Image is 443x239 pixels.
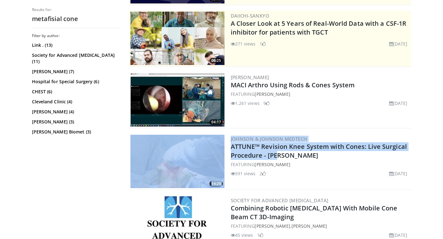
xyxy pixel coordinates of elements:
a: 06:25 [130,12,224,65]
a: Link . (13) [32,42,118,48]
a: CHEST (6) [32,89,118,95]
span: 04:17 [209,119,223,125]
a: Cleveland Clinic (4) [32,99,118,105]
li: [DATE] [389,170,408,177]
img: 93c22cae-14d1-47f0-9e4a-a244e824b022.png.300x170_q85_crop-smart_upscale.jpg [130,12,224,65]
h3: Filter by author: [32,33,120,38]
li: 271 views [231,41,256,47]
li: [DATE] [389,41,408,47]
a: Daiichi-Sankyo [231,13,270,19]
li: 2 [260,170,266,177]
div: FEATURING [231,91,410,97]
a: A Closer Look at 5 Years of Real-World Data with a CSF-1R inhibitor for patients with TGCT [231,19,407,36]
a: [PERSON_NAME] (7) [32,68,118,75]
span: 06:25 [209,58,223,63]
a: 04:17 [130,73,224,127]
p: Results for: [32,7,120,12]
div: FEATURING , [231,223,410,229]
li: 1,261 views [231,100,260,106]
img: 705d66c7-7729-4914-89a6-8e718c27a9fe.300x170_q85_crop-smart_upscale.jpg [130,135,224,188]
a: 14:29 [130,135,224,188]
span: 14:29 [209,181,223,187]
div: FEATURING [231,161,410,168]
a: [PERSON_NAME] Biomet (3) [32,129,118,135]
h2: metafisial cone [32,15,120,23]
a: [PERSON_NAME] (3) [32,119,118,125]
a: Society for Advanced [MEDICAL_DATA] (11) [32,52,118,65]
li: [DATE] [389,232,408,238]
img: ec2fb268-4625-406a-870b-684f6cce09d3.300x170_q85_crop-smart_upscale.jpg [130,73,224,127]
li: 1 [260,41,266,47]
a: [PERSON_NAME] [255,223,290,229]
a: [PERSON_NAME] [255,91,290,97]
li: 591 views [231,170,256,177]
a: Hospital for Special Surgery (6) [32,79,118,85]
a: [PERSON_NAME] [255,161,290,167]
li: 9 [263,100,270,106]
a: ATTUNE™ Revision Knee System with Cones: Live Surgical Procedure - [PERSON_NAME] [231,142,407,160]
a: [PERSON_NAME] [292,223,327,229]
a: Johnson & Johnson MedTech [231,136,307,142]
a: Combining Robotic [MEDICAL_DATA] With Mobile Cone Beam CT 3D-Imaging [231,204,398,221]
a: MACI Arthro Using Rods & Cones System [231,81,355,89]
a: Society for Advanced [MEDICAL_DATA] [231,197,329,204]
li: 1 [257,232,263,238]
li: 45 views [231,232,253,238]
li: [DATE] [389,100,408,106]
a: [PERSON_NAME] [231,74,269,80]
a: [PERSON_NAME] (4) [32,109,118,115]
